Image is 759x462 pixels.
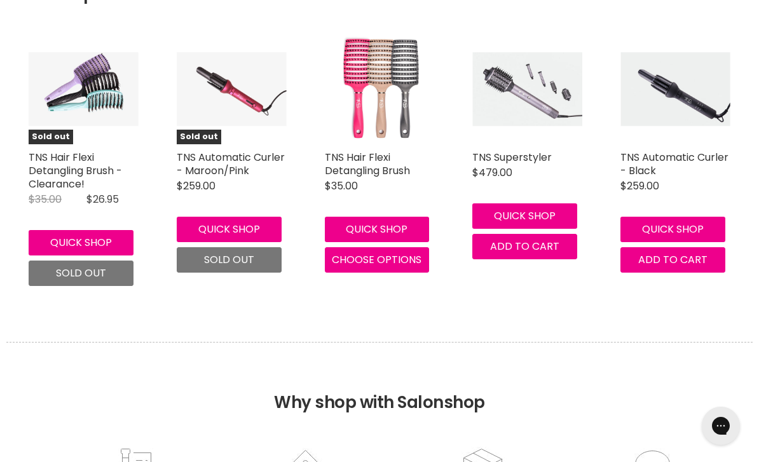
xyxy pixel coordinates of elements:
[177,247,282,273] button: Sold out
[6,342,753,431] h2: Why shop with Salonshop
[325,179,358,193] span: $35.00
[472,165,512,180] span: $479.00
[325,247,430,273] button: Choose options
[620,53,730,126] img: TNS Automatic Curler - Black
[29,192,62,207] span: $35.00
[472,150,552,165] a: TNS Superstyler
[177,34,287,144] a: TNS Automatic Curler - Maroon/Pink TNS Automatic Curler - Maroon/Pink Sold out
[177,130,221,144] span: Sold out
[490,239,559,254] span: Add to cart
[695,402,746,449] iframe: Gorgias live chat messenger
[29,130,73,144] span: Sold out
[472,34,582,144] a: TNS Superstyler TNS Superstyler
[620,150,728,178] a: TNS Automatic Curler - Black
[177,179,215,193] span: $259.00
[29,230,133,255] button: Quick shop
[325,150,410,178] a: TNS Hair Flexi Detangling Brush
[325,34,435,144] a: TNS Hair Flexi Detangling Brush TNS Hair Flexi Detangling Brush
[620,247,725,273] button: Add to cart
[29,34,139,144] a: TNS Hair Flexi Detangling Brush - Clearance! TNS Hair Flexi Detangling Brush - Clearance! Sold out
[472,203,577,229] button: Quick shop
[325,34,435,144] img: TNS Hair Flexi Detangling Brush
[472,234,577,259] button: Add to cart
[56,266,106,280] span: Sold out
[620,179,659,193] span: $259.00
[472,53,582,126] img: TNS Superstyler
[620,217,725,242] button: Quick shop
[29,261,133,286] button: Sold out
[204,252,254,267] span: Sold out
[620,34,730,144] a: TNS Automatic Curler - Black TNS Automatic Curler - Black
[177,150,285,178] a: TNS Automatic Curler - Maroon/Pink
[177,53,287,126] img: TNS Automatic Curler - Maroon/Pink
[177,217,282,242] button: Quick shop
[29,53,139,126] img: TNS Hair Flexi Detangling Brush - Clearance!
[332,252,421,267] span: Choose options
[86,192,119,207] span: $26.95
[325,217,430,242] button: Quick shop
[638,252,708,267] span: Add to cart
[29,150,122,191] a: TNS Hair Flexi Detangling Brush - Clearance!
